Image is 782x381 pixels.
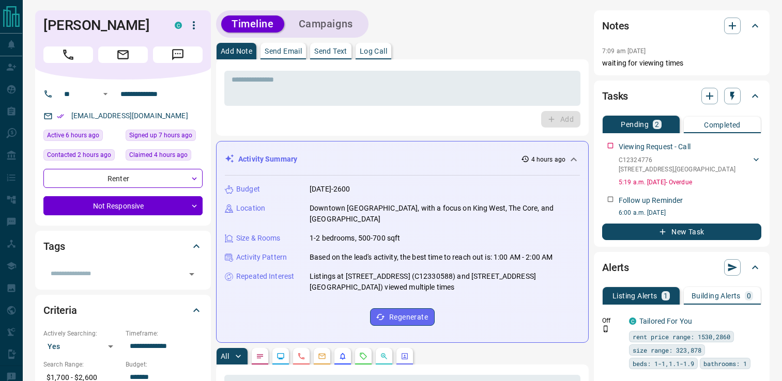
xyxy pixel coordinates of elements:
p: [DATE]-2600 [310,184,350,195]
div: Notes [602,13,761,38]
p: waiting for viewing times [602,58,761,69]
div: Tags [43,234,203,259]
div: Thu Aug 14 2025 [126,149,203,164]
p: Building Alerts [692,292,741,299]
div: Renter [43,169,203,188]
h2: Tags [43,238,65,255]
p: Location [236,203,265,214]
div: Thu Aug 14 2025 [126,130,203,144]
button: Campaigns [288,15,363,33]
div: Activity Summary4 hours ago [225,150,580,169]
svg: Notes [256,352,264,360]
p: Send Text [314,47,347,55]
span: beds: 1-1,1.1-1.9 [633,358,694,369]
p: 2 [655,121,659,128]
svg: Calls [297,352,305,360]
span: Signed up 7 hours ago [129,130,192,140]
div: Not Responsive [43,196,203,215]
p: 6:00 a.m. [DATE] [619,208,761,217]
div: Thu Aug 14 2025 [43,149,120,164]
p: 1 [664,292,668,299]
button: Timeline [221,15,284,33]
p: Listings at [STREET_ADDRESS] (C12330588) and [STREET_ADDRESS][GEOGRAPHIC_DATA]) viewed multiple t... [310,271,580,293]
h2: Alerts [602,259,629,276]
p: Off [602,316,623,325]
svg: Requests [359,352,367,360]
p: Budget: [126,360,203,369]
svg: Lead Browsing Activity [277,352,285,360]
svg: Agent Actions [401,352,409,360]
svg: Push Notification Only [602,325,609,332]
div: Tasks [602,84,761,108]
span: Claimed 4 hours ago [129,150,188,160]
p: Repeated Interest [236,271,294,282]
span: Active 6 hours ago [47,130,99,140]
h2: Criteria [43,302,77,319]
p: Timeframe: [126,329,203,338]
span: Message [153,46,203,63]
p: C12324776 [619,155,735,165]
span: Call [43,46,93,63]
div: Yes [43,338,120,355]
button: Open [99,88,112,100]
h1: [PERSON_NAME] [43,17,159,34]
p: Completed [704,121,741,129]
svg: Emails [318,352,326,360]
h2: Notes [602,18,629,34]
p: All [221,353,229,360]
div: C12324776[STREET_ADDRESS],[GEOGRAPHIC_DATA] [619,153,761,176]
p: 1-2 bedrooms, 500-700 sqft [310,233,400,244]
p: Add Note [221,47,252,55]
span: rent price range: 1530,2860 [633,331,730,342]
svg: Listing Alerts [339,352,347,360]
p: Actively Searching: [43,329,120,338]
button: New Task [602,224,761,240]
svg: Email Verified [57,113,64,120]
p: 0 [747,292,751,299]
div: condos.ca [175,22,182,29]
span: bathrooms: 1 [703,358,747,369]
span: size range: 323,878 [633,345,701,355]
p: 7:09 am [DATE] [602,47,646,55]
svg: Opportunities [380,352,388,360]
p: Send Email [265,47,302,55]
p: Search Range: [43,360,120,369]
p: Activity Summary [238,154,297,165]
div: Criteria [43,298,203,323]
p: Downtown [GEOGRAPHIC_DATA], with a focus on King West, The Core, and [GEOGRAPHIC_DATA] [310,203,580,225]
span: Email [98,46,148,63]
p: Viewing Request - Call [619,141,691,152]
button: Open [185,267,199,281]
a: Tailored For You [639,317,692,325]
p: Pending [621,121,649,128]
p: Based on the lead's activity, the best time to reach out is: 1:00 AM - 2:00 AM [310,252,553,263]
p: Listing Alerts [612,292,657,299]
button: Regenerate [370,308,435,326]
p: 4 hours ago [531,155,565,164]
div: Alerts [602,255,761,280]
div: Thu Aug 14 2025 [43,130,120,144]
p: Activity Pattern [236,252,287,263]
p: Log Call [360,47,387,55]
span: Contacted 2 hours ago [47,150,111,160]
p: Budget [236,184,260,195]
div: condos.ca [629,317,636,325]
p: [STREET_ADDRESS] , [GEOGRAPHIC_DATA] [619,165,735,174]
h2: Tasks [602,88,628,104]
p: 5:19 a.m. [DATE] - Overdue [619,178,761,187]
p: Size & Rooms [236,233,281,244]
p: Follow up Reminder [619,195,683,206]
a: [EMAIL_ADDRESS][DOMAIN_NAME] [71,112,188,120]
